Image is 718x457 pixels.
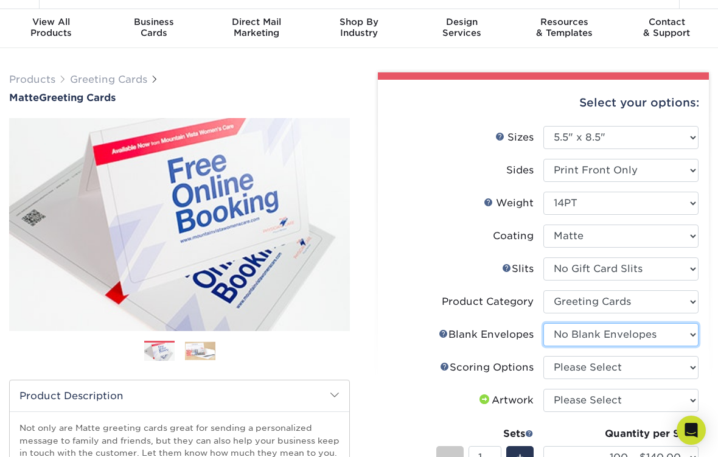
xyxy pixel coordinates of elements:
[484,196,534,211] div: Weight
[308,16,411,38] div: Industry
[103,16,206,27] span: Business
[513,16,616,27] span: Resources
[410,9,513,48] a: DesignServices
[9,92,350,103] a: MatteGreeting Cards
[410,16,513,38] div: Services
[388,80,699,126] div: Select your options:
[502,262,534,276] div: Slits
[543,427,699,441] div: Quantity per Set
[615,16,718,38] div: & Support
[615,16,718,27] span: Contact
[677,416,706,445] div: Open Intercom Messenger
[615,9,718,48] a: Contact& Support
[440,360,534,375] div: Scoring Options
[103,9,206,48] a: BusinessCards
[205,16,308,38] div: Marketing
[513,9,616,48] a: Resources& Templates
[477,393,534,408] div: Artwork
[439,327,534,342] div: Blank Envelopes
[9,92,350,103] h1: Greeting Cards
[308,9,411,48] a: Shop ByIndustry
[513,16,616,38] div: & Templates
[205,16,308,27] span: Direct Mail
[436,427,534,441] div: Sets
[144,341,175,363] img: Greeting Cards 01
[205,9,308,48] a: Direct MailMarketing
[9,92,39,103] span: Matte
[10,380,349,411] h2: Product Description
[103,16,206,38] div: Cards
[9,106,350,343] img: Matte 01
[185,341,215,360] img: Greeting Cards 02
[308,16,411,27] span: Shop By
[495,130,534,145] div: Sizes
[493,229,534,243] div: Coating
[70,74,147,85] a: Greeting Cards
[9,74,55,85] a: Products
[410,16,513,27] span: Design
[506,163,534,178] div: Sides
[442,295,534,309] div: Product Category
